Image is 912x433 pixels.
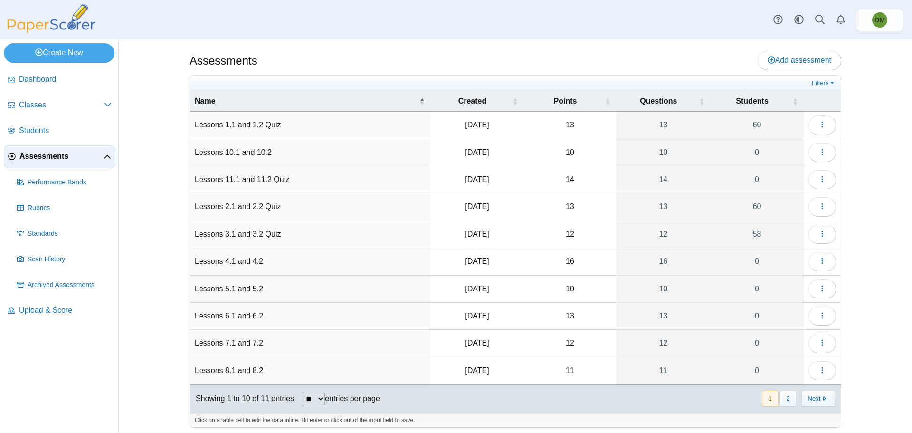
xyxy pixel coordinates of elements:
span: Domenic Mariani [872,12,887,28]
td: Lessons 6.1 and 6.2 [190,303,430,330]
a: 0 [710,276,804,302]
td: 10 [523,276,616,303]
a: 14 [616,166,710,193]
img: PaperScorer [4,4,99,33]
td: Lessons 7.1 and 7.2 [190,330,430,357]
span: Performance Bands [28,178,112,187]
td: 13 [523,112,616,139]
div: Showing 1 to 10 of 11 entries [190,385,294,413]
td: Lessons 11.1 and 11.2 Quiz [190,166,430,193]
a: 0 [710,303,804,329]
span: Add assessment [768,56,831,64]
button: Next [801,391,835,406]
span: Points [554,97,577,105]
td: Lessons 1.1 and 1.2 Quiz [190,112,430,139]
span: Name : Activate to invert sorting [419,91,425,111]
a: 13 [616,112,710,138]
time: Aug 25, 2025 at 11:36 AM [465,257,489,265]
time: Aug 25, 2025 at 11:55 AM [465,175,489,183]
span: Rubrics [28,203,112,213]
a: 0 [710,166,804,193]
span: Name [195,97,216,105]
time: Aug 21, 2025 at 1:25 PM [465,202,489,211]
td: Lessons 8.1 and 8.2 [190,357,430,385]
a: Upload & Score [4,299,115,322]
td: 10 [523,139,616,166]
span: Upload & Score [19,305,112,316]
td: Lessons 4.1 and 4.2 [190,248,430,275]
span: Students [736,97,768,105]
td: Lessons 5.1 and 5.2 [190,276,430,303]
span: Archived Assessments [28,280,112,290]
span: Assessments [19,151,104,162]
nav: pagination [761,391,835,406]
span: Classes [19,100,104,110]
td: 11 [523,357,616,385]
time: Aug 25, 2025 at 11:42 AM [465,312,489,320]
span: Questions [640,97,677,105]
a: 0 [710,357,804,384]
time: Aug 25, 2025 at 11:47 AM [465,366,489,375]
label: entries per page [325,395,380,403]
h1: Assessments [190,53,257,69]
a: Domenic Mariani [856,9,903,31]
button: 2 [779,391,796,406]
td: 12 [523,221,616,248]
a: 11 [616,357,710,384]
span: Created [458,97,487,105]
a: 0 [710,248,804,275]
td: Lessons 10.1 and 10.2 [190,139,430,166]
span: Standards [28,229,112,239]
time: Jul 29, 2025 at 3:31 PM [465,121,489,129]
span: Points : Activate to sort [605,91,610,111]
td: 14 [523,166,616,193]
td: Lessons 3.1 and 3.2 Quiz [190,221,430,248]
time: Aug 25, 2025 at 11:52 AM [465,148,489,156]
a: PaperScorer [4,26,99,34]
a: 12 [616,330,710,356]
a: 13 [616,303,710,329]
time: Aug 25, 2025 at 11:44 AM [465,339,489,347]
span: Dashboard [19,74,112,85]
td: 13 [523,193,616,221]
a: 60 [710,112,804,138]
time: Aug 25, 2025 at 11:32 AM [465,230,489,238]
a: 60 [710,193,804,220]
a: 10 [616,139,710,166]
td: 12 [523,330,616,357]
a: Students [4,120,115,143]
a: 10 [616,276,710,302]
a: 13 [616,193,710,220]
a: Alerts [830,10,851,30]
span: Created : Activate to sort [512,91,518,111]
button: 1 [762,391,779,406]
span: Students : Activate to sort [792,91,798,111]
a: Dashboard [4,68,115,91]
a: Assessments [4,145,115,168]
span: Questions : Activate to sort [699,91,704,111]
a: 12 [616,221,710,248]
span: Scan History [28,255,112,264]
a: Filters [809,78,838,88]
a: 16 [616,248,710,275]
a: Rubrics [13,197,115,220]
td: 16 [523,248,616,275]
td: 13 [523,303,616,330]
a: 58 [710,221,804,248]
a: Performance Bands [13,171,115,194]
td: Lessons 2.1 and 2.2 Quiz [190,193,430,221]
a: Archived Assessments [13,274,115,297]
a: Add assessment [758,51,841,70]
a: Scan History [13,248,115,271]
a: 0 [710,330,804,356]
a: Classes [4,94,115,117]
a: Create New [4,43,114,62]
span: Students [19,125,112,136]
time: Aug 25, 2025 at 11:39 AM [465,285,489,293]
span: Domenic Mariani [874,17,885,23]
a: Standards [13,222,115,245]
a: 0 [710,139,804,166]
div: Click on a table cell to edit the data inline. Hit enter or click out of the input field to save. [190,413,841,427]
